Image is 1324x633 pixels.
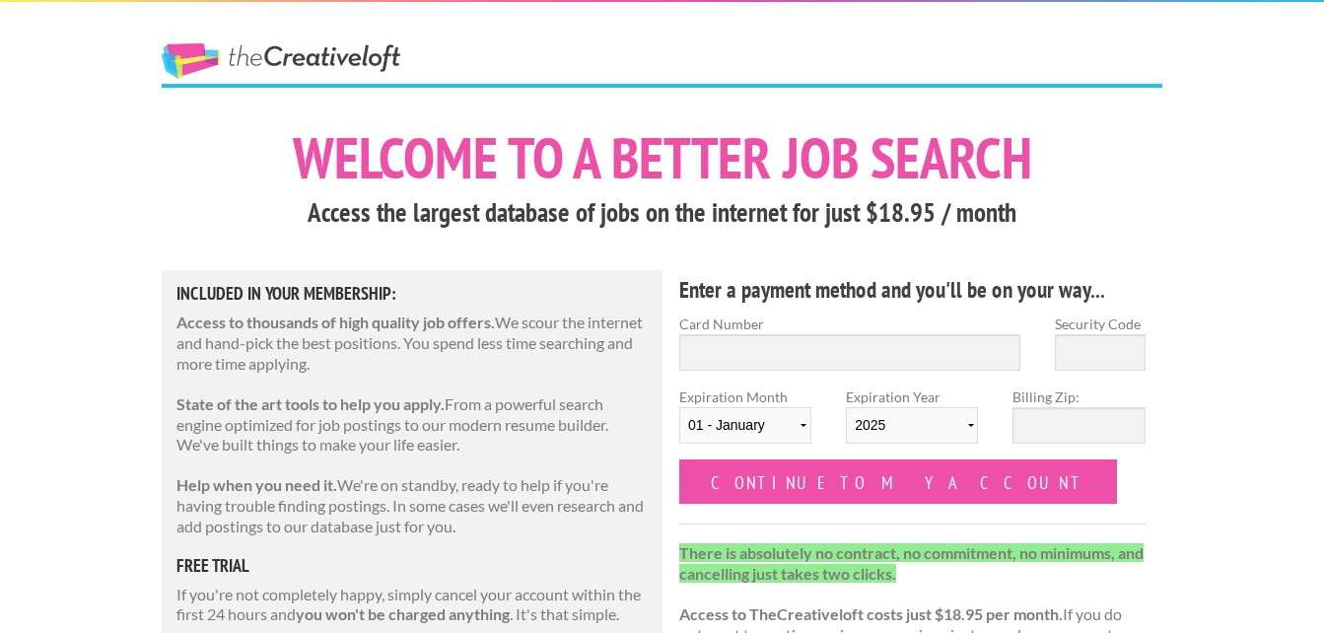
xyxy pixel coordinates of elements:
[679,387,811,459] label: Expiration Month
[176,475,648,536] p: We're on standby, ready to help if you're having trouble finding postings. In some cases we'll ev...
[296,604,510,623] strong: you won't be charged anything
[679,314,1020,334] label: Card Number
[176,585,648,626] p: If you're not completely happy, simply cancel your account within the first 24 hours and . It's t...
[176,394,445,413] strong: State of the art tools to help you apply.
[176,313,495,331] strong: Access to thousands of high quality job offers.
[1012,387,1145,407] label: Billing Zip:
[1055,314,1146,334] label: Security Code
[176,313,648,374] p: We scour the internet and hand-pick the best positions. You spend less time searching and more ti...
[679,604,1063,623] strong: Access to TheCreativeloft costs just $18.95 per month.
[846,407,978,444] select: Expiration Year
[679,274,1146,306] h4: Enter a payment method and you'll be on your way...
[162,194,1162,232] h3: Access the largest database of jobs on the internet for just $18.95 / month
[176,557,648,575] h5: free trial
[679,459,1117,504] input: Continue to my account
[162,129,1162,186] h1: Welcome to a better job search
[176,285,648,303] h5: Included in Your Membership:
[176,475,337,494] strong: Help when you need it.
[176,394,648,456] p: From a powerful search engine optimized for job postings to our modern resume builder. We've buil...
[679,543,1144,583] strong: There is absolutely no contract, no commitment, no minimums, and cancelling just takes two clicks.
[679,407,811,444] select: Expiration Month
[162,43,400,79] a: The Creative Loft
[846,387,978,459] label: Expiration Year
